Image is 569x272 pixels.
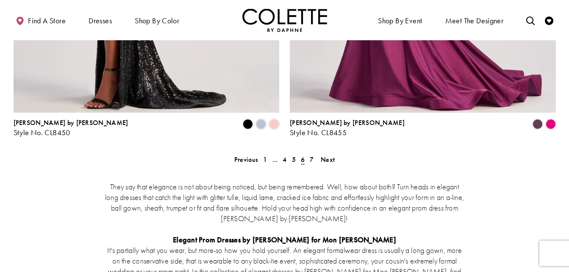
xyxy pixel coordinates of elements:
[301,155,305,164] span: 6
[173,235,396,244] strong: Elegant Prom Dresses by [PERSON_NAME] for Mon [PERSON_NAME]
[14,119,128,137] div: Colette by Daphne Style No. CL8450
[378,17,422,25] span: Shop By Event
[524,8,537,32] a: Toggle search
[318,153,337,166] a: Next Page
[272,155,278,164] span: ...
[86,8,114,32] span: Dresses
[242,8,327,32] img: Colette by Daphne
[533,119,543,129] i: Plum
[28,17,66,25] span: Find a store
[290,128,347,137] span: Style No. CL8455
[234,155,258,164] span: Previous
[310,155,314,164] span: 7
[14,8,68,32] a: Find a store
[543,8,555,32] a: Check Wishlist
[14,128,70,137] span: Style No. CL8450
[280,153,289,166] a: 4
[256,119,266,129] i: Ice Blue
[292,155,296,164] span: 5
[283,155,286,164] span: 4
[263,155,267,164] span: 1
[376,8,424,32] span: Shop By Event
[546,119,556,129] i: Lipstick Pink
[269,119,279,129] i: Ice Pink
[307,153,316,166] a: 7
[133,8,181,32] span: Shop by color
[105,181,465,224] p: They say that elegance is not about being noticed, but being remembered. Well, how about both? Tu...
[445,17,504,25] span: Meet the designer
[321,155,335,164] span: Next
[232,153,261,166] a: Prev Page
[289,153,298,166] a: 5
[89,17,112,25] span: Dresses
[443,8,506,32] a: Meet the designer
[261,153,269,166] a: 1
[14,118,128,127] span: [PERSON_NAME] by [PERSON_NAME]
[242,8,327,32] a: Visit Home Page
[135,17,179,25] span: Shop by color
[290,118,405,127] span: [PERSON_NAME] by [PERSON_NAME]
[243,119,253,129] i: Black
[290,119,405,137] div: Colette by Daphne Style No. CL8455
[270,153,280,166] a: ...
[298,153,307,166] span: Current page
